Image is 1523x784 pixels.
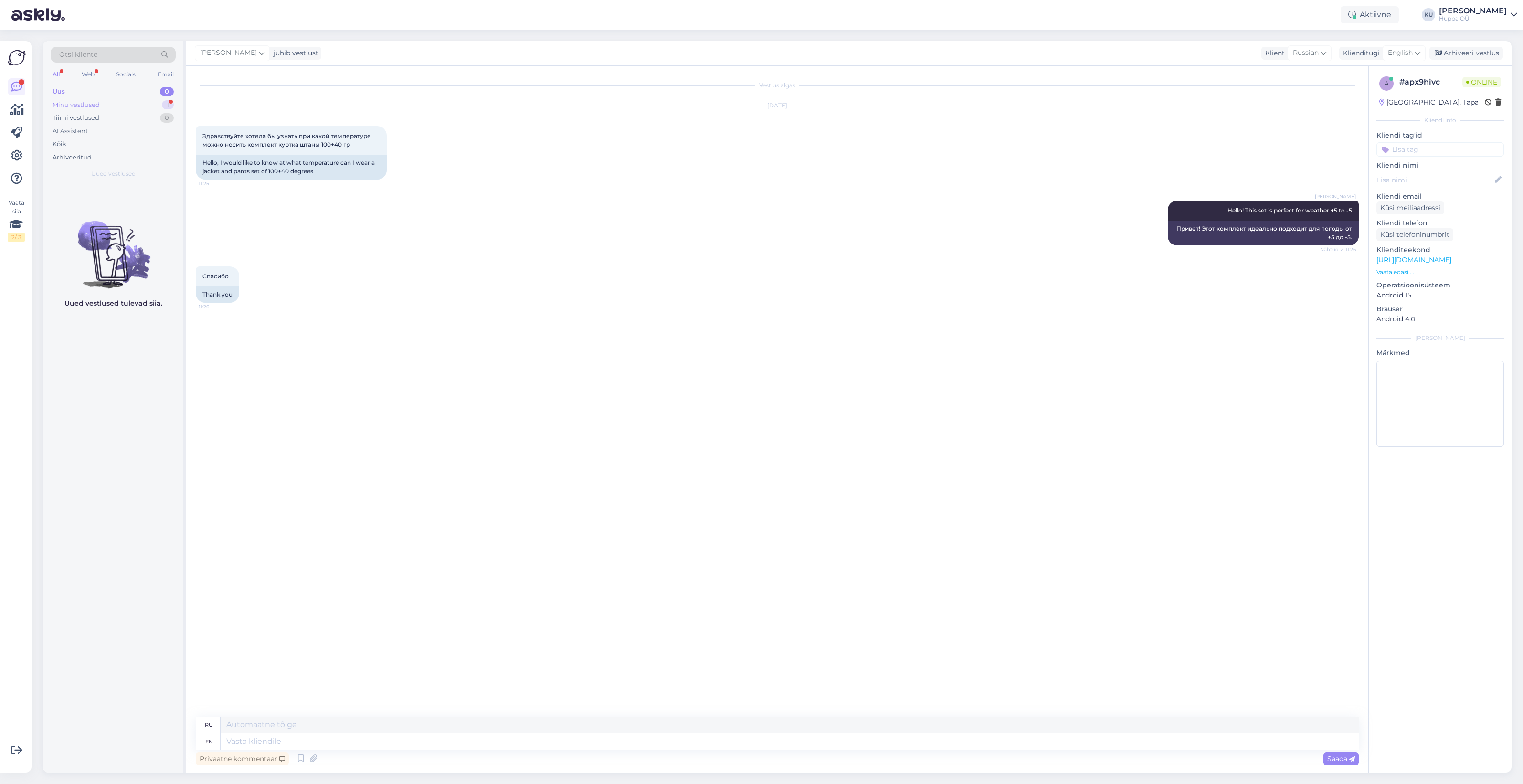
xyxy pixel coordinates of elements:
[1293,48,1319,58] span: Russian
[199,180,234,187] span: 11:25
[196,81,1359,90] div: Vestlus algas
[53,153,92,162] div: Arhiveeritud
[1379,97,1479,107] div: [GEOGRAPHIC_DATA], Tapa
[202,273,229,280] span: Спасибо
[1385,80,1389,87] span: a
[160,87,174,96] div: 0
[1376,255,1451,264] a: [URL][DOMAIN_NAME]
[162,100,174,110] div: 1
[1376,191,1504,201] p: Kliendi email
[1376,304,1504,314] p: Brauser
[1320,246,1356,253] span: Nähtud ✓ 11:26
[8,49,26,67] img: Askly Logo
[1168,221,1359,245] div: Привет! Этот комплект идеально подходит для погоды от +5 до -5.
[202,132,372,148] span: Здравствуйте хотела бы узнать при какой температуре можно носить комплект куртка штаны 100+40 гр
[8,233,25,242] div: 2 / 3
[1376,160,1504,170] p: Kliendi nimi
[196,101,1359,110] div: [DATE]
[53,127,88,136] div: AI Assistent
[1376,142,1504,157] input: Lisa tag
[1376,348,1504,358] p: Märkmed
[8,199,25,242] div: Vaata siia
[1462,77,1501,87] span: Online
[196,286,239,303] div: Thank you
[43,204,183,290] img: No chats
[160,113,174,123] div: 0
[1376,334,1504,342] div: [PERSON_NAME]
[1439,7,1507,15] div: [PERSON_NAME]
[59,50,97,60] span: Otsi kliente
[1439,15,1507,22] div: Huppa OÜ
[1261,48,1285,58] div: Klient
[200,48,257,58] span: [PERSON_NAME]
[1429,47,1503,60] div: Arhiveeri vestlus
[1399,76,1462,88] div: # apx9hivc
[114,68,137,81] div: Socials
[1227,207,1352,214] span: Hello! This set is perfect for weather +5 to -5
[1376,116,1504,125] div: Kliendi info
[64,298,162,308] p: Uued vestlused tulevad siia.
[156,68,176,81] div: Email
[1376,218,1504,228] p: Kliendi telefon
[196,752,289,765] div: Privaatne kommentaar
[1315,193,1356,200] span: [PERSON_NAME]
[1376,201,1444,214] div: Küsi meiliaadressi
[1339,48,1380,58] div: Klienditugi
[53,113,99,123] div: Tiimi vestlused
[1376,280,1504,290] p: Operatsioonisüsteem
[91,170,136,178] span: Uued vestlused
[53,100,100,110] div: Minu vestlused
[1327,754,1355,763] span: Saada
[196,155,387,180] div: Hello, I would like to know at what temperature can I wear a jacket and pants set of 100+40 degrees
[53,87,65,96] div: Uus
[205,717,213,733] div: ru
[1376,228,1453,241] div: Küsi telefoninumbrit
[270,48,318,58] div: juhib vestlust
[205,733,213,750] div: en
[1376,268,1504,276] p: Vaata edasi ...
[53,139,66,149] div: Kõik
[1376,245,1504,255] p: Klienditeekond
[199,303,234,310] span: 11:26
[80,68,96,81] div: Web
[1388,48,1413,58] span: English
[1439,7,1517,22] a: [PERSON_NAME]Huppa OÜ
[1376,314,1504,324] p: Android 4.0
[1422,8,1435,21] div: KU
[1376,130,1504,140] p: Kliendi tag'id
[51,68,62,81] div: All
[1341,6,1399,23] div: Aktiivne
[1376,290,1504,300] p: Android 15
[1377,175,1493,185] input: Lisa nimi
